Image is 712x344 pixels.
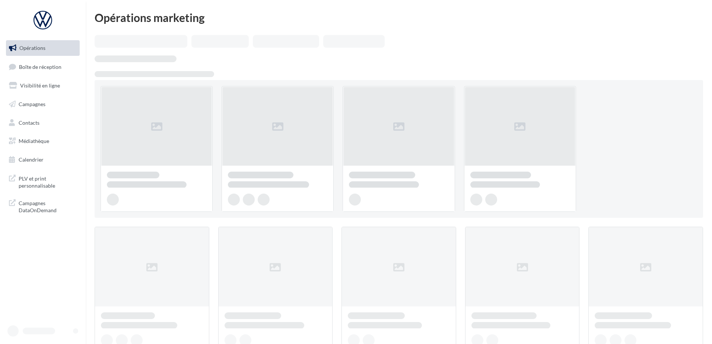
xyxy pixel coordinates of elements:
a: Opérations [4,40,81,56]
a: Boîte de réception [4,59,81,75]
a: Visibilité en ligne [4,78,81,93]
span: Campagnes DataOnDemand [19,198,77,214]
div: Opérations marketing [95,12,703,23]
span: Contacts [19,119,39,125]
span: Boîte de réception [19,63,61,70]
a: Contacts [4,115,81,131]
span: PLV et print personnalisable [19,173,77,189]
a: Calendrier [4,152,81,168]
a: Médiathèque [4,133,81,149]
a: Campagnes [4,96,81,112]
span: Calendrier [19,156,44,163]
span: Campagnes [19,101,45,107]
span: Visibilité en ligne [20,82,60,89]
a: PLV et print personnalisable [4,171,81,192]
span: Opérations [19,45,45,51]
a: Campagnes DataOnDemand [4,195,81,217]
span: Médiathèque [19,138,49,144]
